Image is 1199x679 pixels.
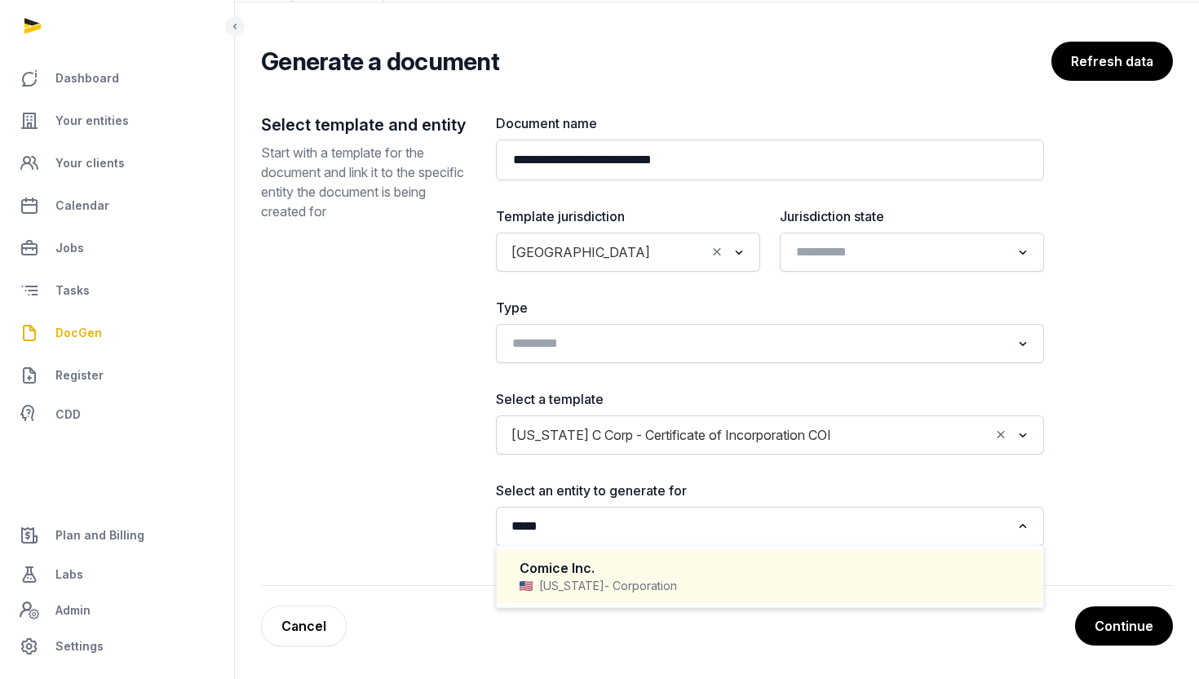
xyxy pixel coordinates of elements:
span: - Corporation [604,578,677,594]
span: [GEOGRAPHIC_DATA] [507,241,654,264]
a: Dashboard [13,59,221,98]
a: DocGen [13,313,221,353]
span: Your entities [55,111,129,131]
span: Plan and Billing [55,526,144,545]
label: Document name [496,113,1044,133]
h2: Select template and entity [261,113,470,136]
a: Plan and Billing [13,516,221,555]
a: Cancel [261,606,347,646]
img: us.png [520,581,533,591]
span: Labs [55,565,83,584]
span: CDD [55,405,81,424]
input: Search for option [506,515,1011,538]
div: Search for option [504,237,752,267]
span: Admin [55,601,91,620]
span: Tasks [55,281,90,300]
span: Settings [55,637,104,656]
a: Register [13,356,221,395]
a: Tasks [13,271,221,310]
span: Calendar [55,196,109,215]
input: Search for option [506,332,1011,355]
span: [US_STATE] C Corp - Certificate of Incorporation COI [507,424,835,446]
span: DocGen [55,323,102,343]
div: Search for option [504,420,1036,450]
input: Search for option [838,424,989,446]
p: Start with a template for the document and link it to the specific entity the document is being c... [261,143,470,221]
a: Your clients [13,144,221,183]
label: Select a template [496,389,1044,409]
div: Comice Inc. [520,559,1020,578]
button: Clear Selected [710,241,724,264]
input: Search for option [790,241,1011,264]
label: Template jurisdiction [496,206,760,226]
a: Calendar [13,186,221,225]
button: Refresh data [1051,42,1173,81]
a: Admin [13,594,221,627]
a: Settings [13,627,221,666]
label: Type [496,298,1044,317]
a: CDD [13,398,221,431]
button: Clear Selected [993,424,1008,446]
a: Your entities [13,101,221,140]
label: Jurisdiction state [780,206,1044,226]
div: Search for option [788,237,1036,267]
button: Continue [1075,606,1173,646]
h2: Generate a document [261,47,499,76]
input: Search for option [657,241,706,264]
a: Jobs [13,229,221,268]
span: Dashboard [55,69,119,88]
a: Labs [13,555,221,594]
div: Search for option [504,512,1036,541]
div: Search for option [504,329,1036,358]
label: Select an entity to generate for [496,481,1044,500]
span: Jobs [55,238,84,258]
span: Register [55,366,104,385]
div: [US_STATE] [520,578,1020,594]
span: Your clients [55,153,125,173]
